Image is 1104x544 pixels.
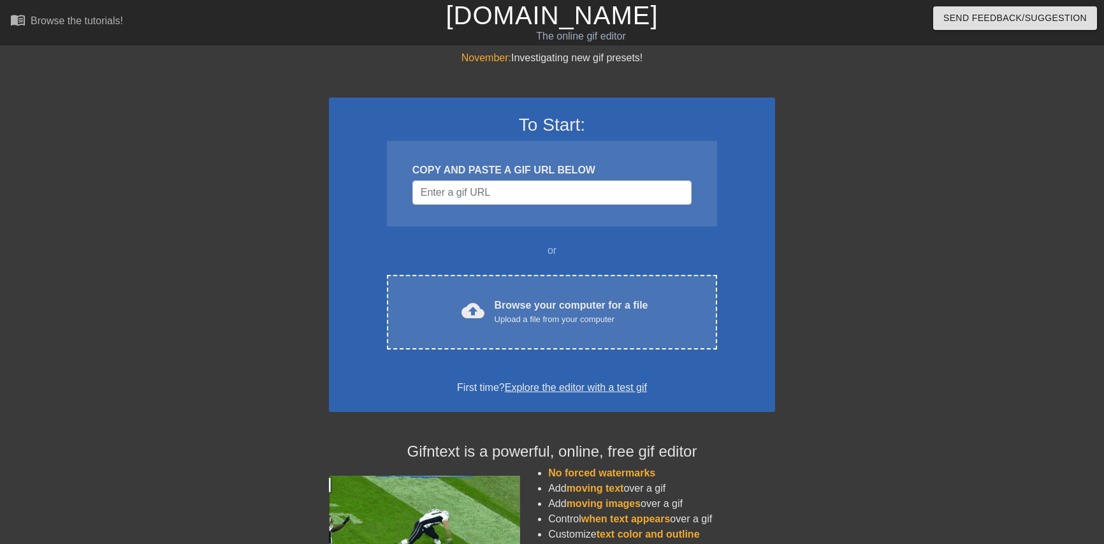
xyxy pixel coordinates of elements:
[329,443,775,461] h4: Gifntext is a powerful, online, free gif editor
[495,313,648,326] div: Upload a file from your computer
[567,483,624,494] span: moving text
[374,29,787,44] div: The online gif editor
[446,1,658,29] a: [DOMAIN_NAME]
[329,50,775,66] div: Investigating new gif presets!
[548,511,775,527] li: Control over a gif
[933,6,1097,30] button: Send Feedback/Suggestion
[461,299,484,322] span: cloud_upload
[31,15,123,26] div: Browse the tutorials!
[548,527,775,542] li: Customize
[412,163,692,178] div: COPY AND PASTE A GIF URL BELOW
[345,380,759,395] div: First time?
[943,10,1087,26] span: Send Feedback/Suggestion
[10,12,25,27] span: menu_book
[345,114,759,136] h3: To Start:
[581,513,671,524] span: when text appears
[505,382,647,393] a: Explore the editor with a test gif
[548,467,655,478] span: No forced watermarks
[548,481,775,496] li: Add over a gif
[548,496,775,511] li: Add over a gif
[567,498,641,509] span: moving images
[10,12,123,32] a: Browse the tutorials!
[495,298,648,326] div: Browse your computer for a file
[461,52,511,63] span: November:
[412,180,692,205] input: Username
[597,529,700,540] span: text color and outline
[362,243,742,258] div: or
